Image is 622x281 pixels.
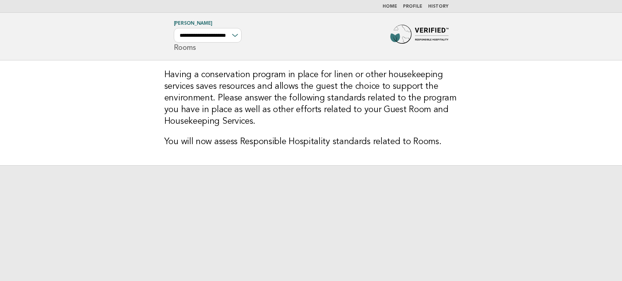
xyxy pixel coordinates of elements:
a: [PERSON_NAME] [174,21,212,26]
a: Profile [403,4,422,9]
img: Forbes Travel Guide [390,25,449,48]
h3: You will now assess Responsible Hospitality standards related to Rooms. [164,136,458,148]
h3: Having a conservation program in place for linen or other housekeeping services saves resources a... [164,69,458,127]
a: History [428,4,449,9]
h1: Rooms [174,21,242,51]
a: Home [383,4,397,9]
